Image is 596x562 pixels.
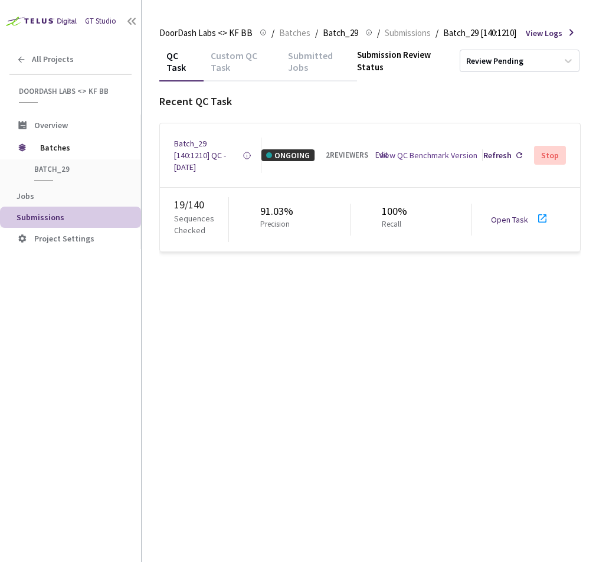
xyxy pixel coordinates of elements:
a: Batch_29 [140:1210] QC - [DATE] [174,138,243,173]
span: Project Settings [34,233,94,244]
p: Precision [260,219,290,230]
li: / [315,26,318,40]
span: All Projects [32,54,74,64]
p: Sequences Checked [174,213,228,236]
div: Review Pending [466,55,523,67]
span: Batches [279,26,310,40]
li: / [271,26,274,40]
div: 91.03% [260,204,294,219]
span: Overview [34,120,68,130]
p: Recall [382,219,402,230]
div: Recent QC Task [159,94,581,109]
div: Custom QC Task [204,50,281,81]
span: DoorDash Labs <> KF BB [159,26,253,40]
a: Open Task [491,214,528,225]
div: View QC Benchmark Version [379,149,477,161]
span: Jobs [17,191,34,201]
div: Refresh [483,149,512,161]
a: Batches [277,26,313,39]
li: / [377,26,380,40]
div: GT Studio [85,16,116,27]
div: Submitted Jobs [281,50,357,81]
div: 2 REVIEWERS [326,150,368,161]
div: ONGOING [261,149,315,161]
div: QC Task [159,50,204,81]
span: DoorDash Labs <> KF BB [19,86,125,96]
span: Batches [40,136,121,159]
div: 19 / 140 [174,197,228,213]
div: 100% [382,204,407,219]
a: Submissions [382,26,433,39]
span: Submissions [385,26,431,40]
li: / [435,26,438,40]
div: Stop [541,151,559,160]
span: Batch_29 [323,26,358,40]
span: Batch_29 [140:1210] [443,26,516,40]
span: Batch_29 [34,164,122,174]
div: Submission Review Status [357,48,453,74]
span: View Logs [526,27,562,39]
span: Submissions [17,212,64,223]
